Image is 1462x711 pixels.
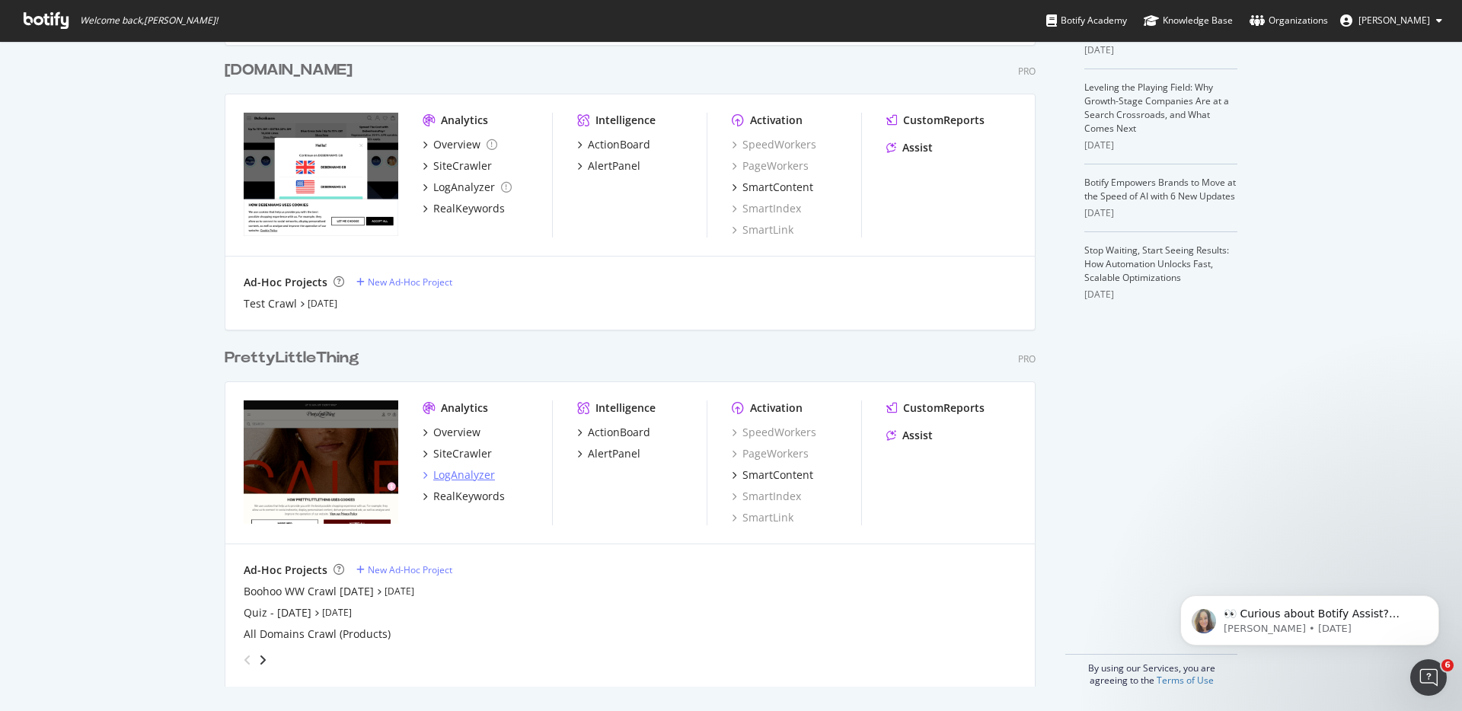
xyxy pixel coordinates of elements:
[1084,244,1229,284] a: Stop Waiting, Start Seeing Results: How Automation Unlocks Fast, Scalable Optimizations
[588,158,640,174] div: AlertPanel
[433,180,495,195] div: LogAnalyzer
[244,584,374,599] a: Boohoo WW Crawl [DATE]
[886,428,933,443] a: Assist
[732,510,793,525] a: SmartLink
[588,446,640,461] div: AlertPanel
[244,605,311,620] a: Quiz - [DATE]
[225,347,359,369] div: PrettyLittleThing
[1441,659,1454,671] span: 6
[742,467,813,483] div: SmartContent
[1084,206,1237,220] div: [DATE]
[732,137,816,152] a: SpeedWorkers
[1046,13,1127,28] div: Botify Academy
[1018,352,1036,365] div: Pro
[1084,81,1229,135] a: Leveling the Playing Field: Why Growth-Stage Companies Are at a Search Crossroads, and What Comes...
[80,14,218,27] span: Welcome back, [PERSON_NAME] !
[577,425,650,440] a: ActionBoard
[886,400,985,416] a: CustomReports
[732,446,809,461] a: PageWorkers
[423,489,505,504] a: RealKeywords
[423,158,492,174] a: SiteCrawler
[244,400,398,524] img: Prettylittlething.com
[732,201,801,216] a: SmartIndex
[1084,288,1237,301] div: [DATE]
[244,296,297,311] a: Test Crawl
[750,113,803,128] div: Activation
[225,59,359,81] a: [DOMAIN_NAME]
[368,563,452,576] div: New Ad-Hoc Project
[886,113,985,128] a: CustomReports
[368,276,452,289] div: New Ad-Hoc Project
[423,467,495,483] a: LogAnalyzer
[577,446,640,461] a: AlertPanel
[385,585,414,598] a: [DATE]
[244,275,327,290] div: Ad-Hoc Projects
[1065,654,1237,687] div: By using our Services, you are agreeing to the
[244,627,391,642] a: All Domains Crawl (Products)
[1084,139,1237,152] div: [DATE]
[441,400,488,416] div: Analytics
[433,489,505,504] div: RealKeywords
[308,297,337,310] a: [DATE]
[732,489,801,504] a: SmartIndex
[595,113,656,128] div: Intelligence
[433,467,495,483] div: LogAnalyzer
[1144,13,1233,28] div: Knowledge Base
[750,400,803,416] div: Activation
[1250,13,1328,28] div: Organizations
[423,446,492,461] a: SiteCrawler
[322,606,352,619] a: [DATE]
[1328,8,1454,33] button: [PERSON_NAME]
[1084,176,1236,202] a: Botify Empowers Brands to Move at the Speed of AI with 6 New Updates
[732,180,813,195] a: SmartContent
[356,276,452,289] a: New Ad-Hoc Project
[1358,14,1430,27] span: Ash Whitley
[1157,674,1214,687] a: Terms of Use
[1157,563,1462,670] iframe: Intercom notifications message
[732,467,813,483] a: SmartContent
[238,648,257,672] div: angle-left
[732,222,793,238] a: SmartLink
[423,137,497,152] a: Overview
[902,140,933,155] div: Assist
[1084,43,1237,57] div: [DATE]
[244,113,398,236] img: debenhams.com
[886,140,933,155] a: Assist
[423,180,512,195] a: LogAnalyzer
[423,201,505,216] a: RealKeywords
[732,158,809,174] a: PageWorkers
[356,563,452,576] a: New Ad-Hoc Project
[433,446,492,461] div: SiteCrawler
[441,113,488,128] div: Analytics
[742,180,813,195] div: SmartContent
[433,201,505,216] div: RealKeywords
[588,137,650,152] div: ActionBoard
[433,137,480,152] div: Overview
[225,59,353,81] div: [DOMAIN_NAME]
[257,652,268,668] div: angle-right
[595,400,656,416] div: Intelligence
[588,425,650,440] div: ActionBoard
[903,113,985,128] div: CustomReports
[1410,659,1447,696] iframe: Intercom live chat
[732,425,816,440] a: SpeedWorkers
[423,425,480,440] a: Overview
[577,158,640,174] a: AlertPanel
[433,425,480,440] div: Overview
[902,428,933,443] div: Assist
